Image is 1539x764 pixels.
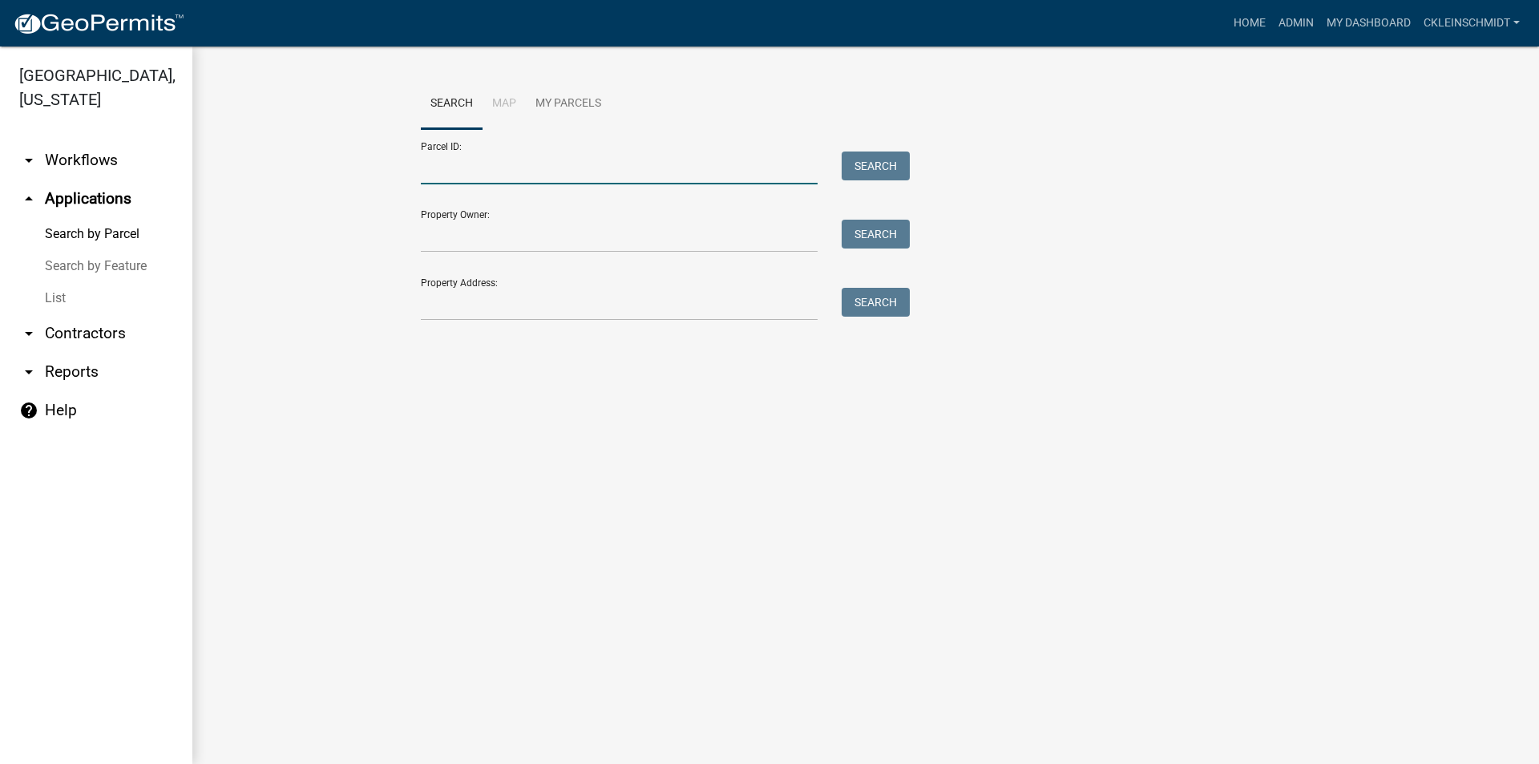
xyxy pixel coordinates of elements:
[526,79,611,130] a: My Parcels
[842,288,910,317] button: Search
[19,401,38,420] i: help
[19,189,38,208] i: arrow_drop_up
[19,151,38,170] i: arrow_drop_down
[1320,8,1417,38] a: My Dashboard
[842,152,910,180] button: Search
[421,79,483,130] a: Search
[19,362,38,382] i: arrow_drop_down
[1227,8,1272,38] a: Home
[1417,8,1526,38] a: ckleinschmidt
[19,324,38,343] i: arrow_drop_down
[842,220,910,249] button: Search
[1272,8,1320,38] a: Admin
